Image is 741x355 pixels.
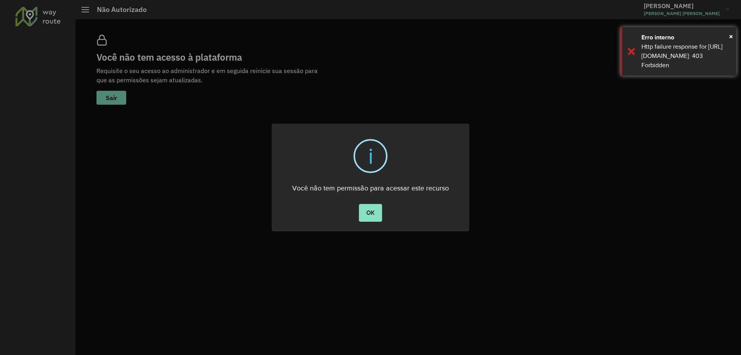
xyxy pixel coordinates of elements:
button: Close [729,31,733,42]
div: Http failure response for [URL][DOMAIN_NAME]: 403 Forbidden [641,42,731,70]
button: OK [359,204,382,222]
div: i [368,141,373,172]
span: × [729,31,733,42]
div: Erro interno [641,33,731,42]
div: Você não tem permissão para acessar este recurso [272,177,469,194]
